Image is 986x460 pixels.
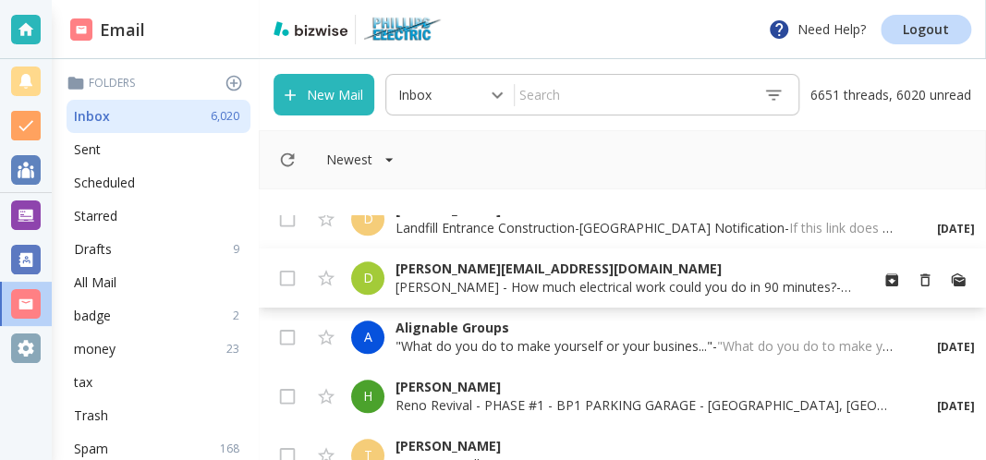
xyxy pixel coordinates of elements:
p: Scheduled [74,174,135,192]
button: New Mail [274,74,374,115]
p: 6651 threads, 6020 unread [799,74,971,115]
div: Trash [67,399,250,432]
p: Drafts [74,240,112,259]
p: [DATE] [931,339,975,356]
p: "What do you do to make yourself or your busines..." - [396,337,894,356]
input: Search [515,79,749,111]
p: D [363,210,373,228]
div: Inbox6,020 [67,100,250,133]
p: Need Help? [768,18,866,41]
p: money [74,340,116,358]
button: Refresh [271,143,304,176]
div: Starred [67,200,250,233]
p: Landfill Entrance Construction-[GEOGRAPHIC_DATA] Notification - [396,219,894,237]
p: tax [74,373,92,392]
p: 9 [233,241,247,258]
button: Move to Trash [908,263,942,297]
p: 23 [226,341,247,357]
button: Filter [308,141,413,178]
p: Logout [903,23,949,36]
div: All Mail [67,266,250,299]
p: Inbox [398,86,432,104]
p: D [363,269,373,287]
p: 6,020 [211,108,247,125]
p: H [363,387,372,406]
button: Mark as Read [942,263,975,297]
p: [DATE] [931,221,975,237]
p: Sent [74,140,101,159]
p: [PERSON_NAME] [396,378,894,396]
p: [PERSON_NAME][EMAIL_ADDRESS][DOMAIN_NAME] [396,260,853,278]
div: badge2 [67,299,250,333]
a: Logout [881,15,971,44]
p: badge [74,307,111,325]
p: Spam [74,440,108,458]
div: Scheduled [67,166,250,200]
p: Folders [67,74,250,92]
div: tax [67,366,250,399]
p: Reno Revival - PHASE #1 - BP1 PARKING GARAGE - [GEOGRAPHIC_DATA], [GEOGRAPHIC_DATA] Notification - [396,396,894,415]
p: [PERSON_NAME] [396,437,894,455]
div: Sent [67,133,250,166]
p: [PERSON_NAME] - How much electrical work could you do in 90 minutes? - [396,278,853,297]
p: 2 [233,308,247,324]
button: Archive [875,263,908,297]
div: money23 [67,333,250,366]
p: Inbox [74,107,110,126]
h2: Email [70,18,145,42]
p: 168 [220,441,247,457]
img: DashboardSidebarEmail.svg [70,18,92,41]
img: Phillips Electric [363,15,443,44]
img: bizwise [274,21,347,36]
p: A [364,328,372,346]
div: Drafts9 [67,233,250,266]
p: All Mail [74,273,116,292]
p: [DATE] [931,398,975,415]
p: Alignable Groups [396,319,894,337]
p: Trash [74,406,108,425]
p: Starred [74,207,117,225]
